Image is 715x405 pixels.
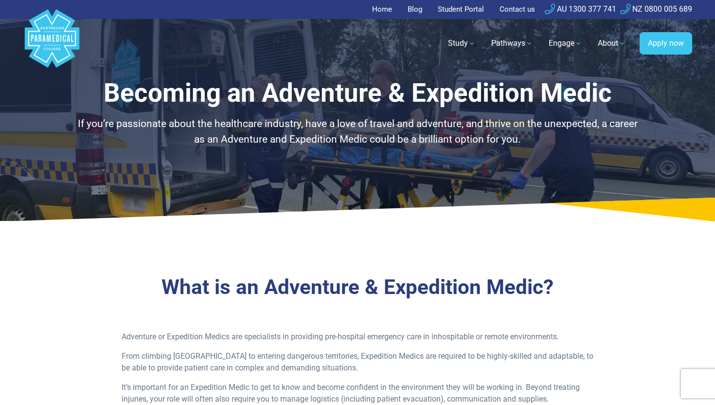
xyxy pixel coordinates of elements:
p: If you’re passionate about the healthcare industry, have a love of travel and adventure, and thri... [73,116,642,147]
a: NZ 0800 005 689 [620,4,692,14]
a: AU 1300 377 741 [545,4,616,14]
a: About [592,30,632,57]
p: From climbing [GEOGRAPHIC_DATA] to entering dangerous territories, Expedition Medics are required... [122,350,594,374]
a: Pathways [485,30,539,57]
p: Adventure or Expedition Medics are specialists in providing pre-hospital emergency care in inhosp... [122,331,594,343]
a: Study [442,30,482,57]
a: Engage [543,30,588,57]
h3: What is an Adventure & Expedition Medic? [73,275,642,300]
p: It’s important for an Expedition Medic to get to know and become confident in the environment the... [122,382,594,405]
a: Apply now [640,32,692,55]
h1: Becoming an Adventure & Expedition Medic [73,78,642,109]
a: Australian Paramedical College [23,19,81,68]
